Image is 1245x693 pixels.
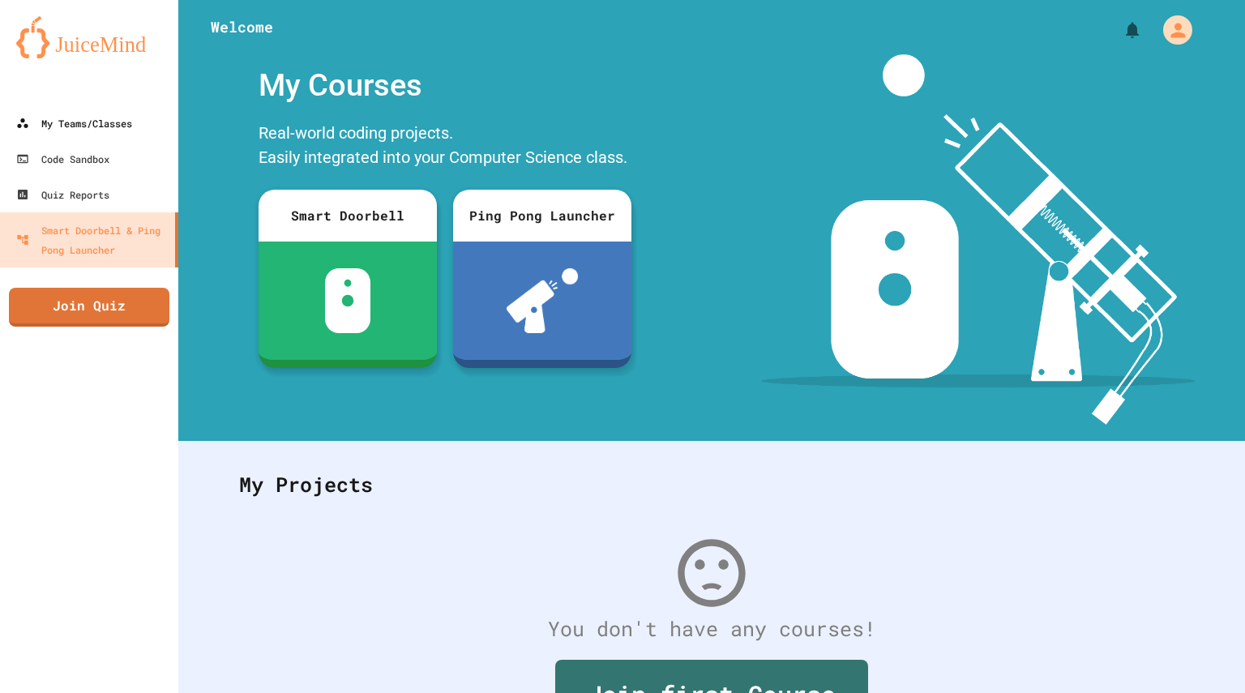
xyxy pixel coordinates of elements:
a: Join Quiz [9,288,169,327]
div: My Projects [223,453,1200,516]
div: Quiz Reports [16,185,109,204]
div: Smart Doorbell & Ping Pong Launcher [16,220,169,259]
img: logo-orange.svg [16,16,162,58]
div: Code Sandbox [16,149,109,169]
div: My Courses [250,54,640,117]
img: banner-image-my-projects.png [761,54,1196,425]
img: ppl-with-ball.png [507,268,579,333]
div: My Notifications [1093,16,1146,44]
img: sdb-white.svg [325,268,371,333]
div: My Account [1146,11,1196,49]
div: My Teams/Classes [16,113,132,133]
div: You don't have any courses! [223,614,1200,644]
div: Smart Doorbell [259,190,437,242]
div: Ping Pong Launcher [453,190,631,242]
div: Real-world coding projects. Easily integrated into your Computer Science class. [250,117,640,178]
